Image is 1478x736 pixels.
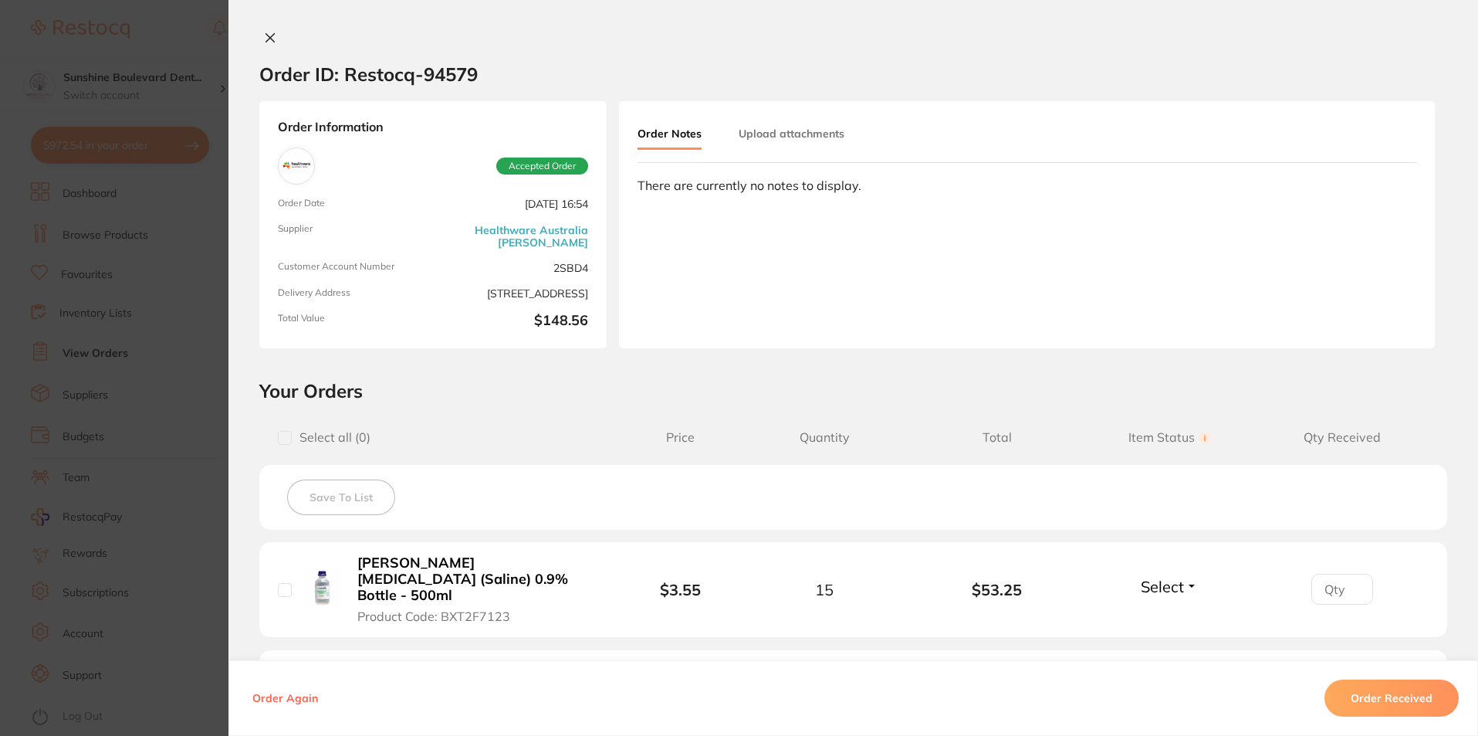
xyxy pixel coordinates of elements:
[278,198,427,211] span: Order Date
[259,63,478,86] h2: Order ID: Restocq- 94579
[738,430,911,445] span: Quantity
[1141,577,1184,596] span: Select
[439,198,588,211] span: [DATE] 16:54
[638,120,702,150] button: Order Notes
[353,555,600,624] button: [PERSON_NAME] [MEDICAL_DATA] (Saline) 0.9% Bottle - 500ml Product Code: BXT2F7123
[1136,577,1202,596] button: Select
[278,287,427,300] span: Delivery Address
[282,151,311,181] img: Healthware Australia Ridley
[1256,430,1429,445] span: Qty Received
[439,313,588,330] b: $148.56
[439,261,588,274] span: 2SBD4
[357,555,596,603] b: [PERSON_NAME] [MEDICAL_DATA] (Saline) 0.9% Bottle - 500ml
[660,580,701,599] b: $3.55
[292,430,370,445] span: Select all ( 0 )
[911,430,1084,445] span: Total
[278,120,588,135] strong: Order Information
[278,223,427,249] span: Supplier
[739,120,844,148] button: Upload attachments
[278,261,427,274] span: Customer Account Number
[278,313,427,330] span: Total Value
[303,569,341,607] img: Baxter Sodium Chloride (Saline) 0.9% Bottle - 500ml
[357,609,510,623] span: Product Code: BXT2F7123
[911,581,1084,599] b: $53.25
[1084,430,1256,445] span: Item Status
[638,178,1416,192] div: There are currently no notes to display.
[623,430,738,445] span: Price
[259,379,1447,402] h2: Your Orders
[496,158,588,175] span: Accepted Order
[439,287,588,300] span: [STREET_ADDRESS]
[248,691,323,705] button: Order Again
[287,480,395,515] button: Save To List
[1324,680,1459,717] button: Order Received
[1311,574,1373,605] input: Qty
[439,224,588,249] a: Healthware Australia [PERSON_NAME]
[815,581,834,599] span: 15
